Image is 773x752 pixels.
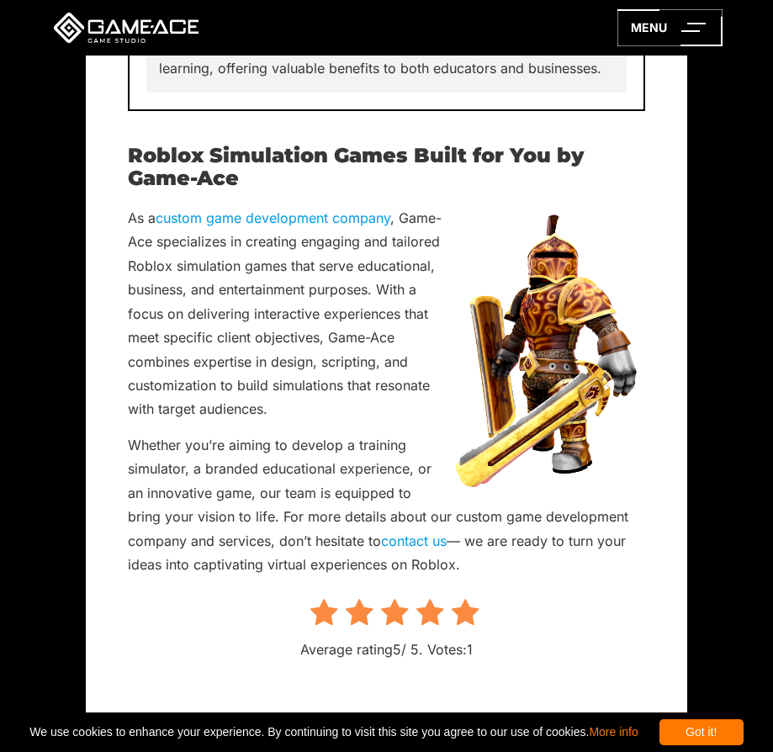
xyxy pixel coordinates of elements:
span: We use cookies to enhance your experience. By continuing to visit this site you agree to our use ... [29,719,638,745]
span: 1 [467,641,473,658]
a: More info [589,725,638,739]
img: Roblox games [456,214,637,487]
a: menu [617,9,723,46]
div: Got it! [659,719,744,745]
p: Average rating / 5. Votes: [128,638,645,661]
a: contact us [381,532,447,549]
h2: Roblox Simulation Games Built for You by Game-Ace [128,145,645,189]
span: 5 [393,641,401,658]
a: custom game development company [156,209,390,226]
p: Whether you’re aiming to develop a training simulator, a branded educational experience, or an in... [128,433,645,577]
p: As a , Game-Ace specializes in creating engaging and tailored Roblox simulation games that serve ... [128,206,645,421]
